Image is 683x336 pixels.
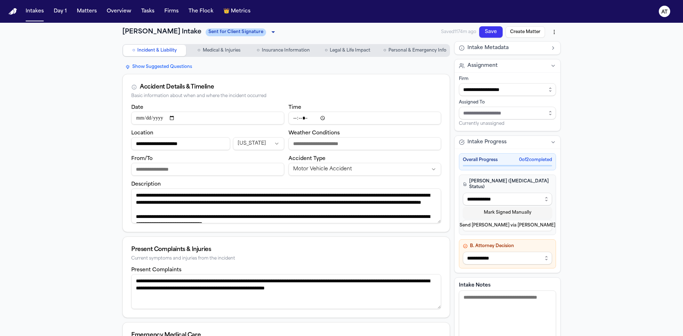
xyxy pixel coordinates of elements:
label: Description [131,182,161,187]
a: Home [9,8,17,15]
input: Select firm [459,83,556,96]
h4: B. Attorney Decision [463,243,552,249]
button: Go to Legal & Life Impact [316,45,379,56]
button: Firms [162,5,181,18]
button: Mark Signed Manually [463,207,552,218]
span: Saved 1174m ago [441,29,476,35]
button: Go to Medical & Injuries [187,45,250,56]
span: crown [223,8,229,15]
span: Currently unassigned [459,121,504,127]
h1: [PERSON_NAME] Intake [122,27,201,37]
span: Legal & Life Impact [330,48,370,53]
img: Finch Logo [9,8,17,15]
div: Basic information about when and where the incident occurred [131,94,441,99]
div: Present Complaints & Injuries [131,245,441,254]
button: crownMetrics [221,5,253,18]
div: Assigned To [459,100,556,105]
button: Incident state [233,137,284,150]
button: Intake Progress [455,136,560,149]
button: Tasks [138,5,157,18]
button: Save [479,26,503,38]
label: Time [288,105,301,110]
button: Overview [104,5,134,18]
text: AT [661,10,668,15]
button: Assignment [455,59,560,72]
input: Incident location [131,137,230,150]
input: Incident time [288,112,441,124]
button: Go to Incident & Liability [123,45,186,56]
button: Go to Personal & Emergency Info [381,45,449,56]
div: Current symptoms and injuries from the incident [131,256,441,261]
button: Send [PERSON_NAME] via [PERSON_NAME] [463,220,552,231]
span: ○ [132,47,135,54]
span: ○ [197,47,200,54]
button: Intakes [23,5,47,18]
button: Day 1 [51,5,70,18]
span: Intake Progress [467,139,507,146]
span: Insurance Information [262,48,310,53]
input: Incident date [131,112,284,124]
input: Weather conditions [288,137,441,150]
button: More actions [548,26,561,38]
textarea: Present complaints [131,274,441,309]
span: ○ [325,47,328,54]
h4: [PERSON_NAME] ([MEDICAL_DATA] Status) [463,178,552,190]
span: Incident & Liability [137,48,177,53]
label: Location [131,130,153,136]
span: ○ [383,47,386,54]
span: 0 of 2 completed [519,157,552,163]
span: Sent for Client Signature [206,28,266,36]
span: ○ [256,47,259,54]
button: Intake Metadata [455,42,560,54]
label: Date [131,105,143,110]
label: Weather Conditions [288,130,340,136]
button: The Flock [186,5,216,18]
label: Accident Type [288,156,325,161]
label: Intake Notes [459,282,556,289]
span: Personal & Emergency Info [388,48,446,53]
button: Matters [74,5,100,18]
div: Firm [459,76,556,82]
label: From/To [131,156,153,161]
button: Show Suggested Questions [122,63,195,71]
div: Update intake status [206,27,277,37]
input: Assign to staff member [459,107,556,119]
span: Metrics [231,8,250,15]
input: From/To destination [131,163,284,176]
div: Accident Details & Timeline [140,83,214,91]
label: Present Complaints [131,267,181,273]
button: Create Matter [505,26,545,38]
textarea: Incident description [131,188,441,223]
span: Medical & Injuries [203,48,240,53]
span: Overall Progress [463,157,498,163]
span: Assignment [467,62,498,69]
button: Go to Insurance Information [252,45,315,56]
span: Intake Metadata [467,44,509,52]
